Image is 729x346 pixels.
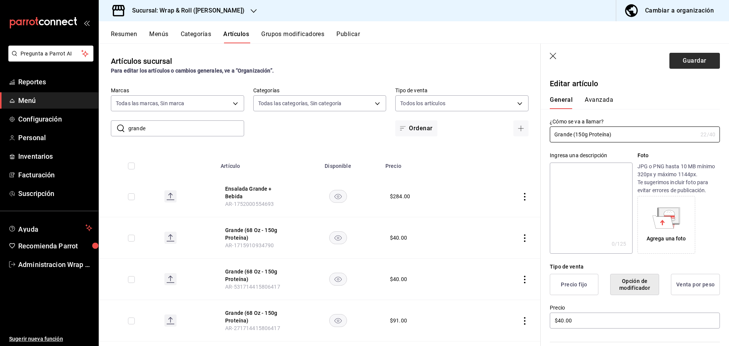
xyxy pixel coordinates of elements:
[149,30,168,43] button: Menús
[225,284,280,290] span: AR-531714415806417
[329,314,347,327] button: availability-product
[111,55,172,67] div: Artículos sucursal
[8,46,93,62] button: Pregunta a Parrot AI
[18,170,92,180] span: Facturación
[550,305,720,310] label: Precio
[395,88,529,93] label: Tipo de venta
[5,55,93,63] a: Pregunta a Parrot AI
[18,114,92,124] span: Configuración
[329,190,347,203] button: availability-product
[637,163,720,194] p: JPG o PNG hasta 10 MB mínimo 320px y máximo 1144px. Te sugerimos incluir foto para evitar errores...
[521,234,529,242] button: actions
[550,96,573,109] button: General
[645,5,714,16] div: Cambiar a organización
[126,6,245,15] h3: Sucursal: Wrap & Roll ([PERSON_NAME])
[225,268,286,283] button: edit-product-location
[639,198,693,252] div: Agrega una foto
[390,234,407,242] div: $ 40.00
[550,96,711,109] div: navigation tabs
[395,120,437,136] button: Ordenar
[18,151,92,161] span: Inventarios
[216,152,295,176] th: Artículo
[18,133,92,143] span: Personal
[253,88,387,93] label: Categorías
[637,152,720,160] p: Foto
[225,201,274,207] span: AR-1752000554693
[18,77,92,87] span: Reportes
[225,185,286,200] button: edit-product-location
[18,241,92,251] span: Recomienda Parrot
[550,263,720,271] div: Tipo de venta
[9,335,92,343] span: Sugerir nueva función
[550,152,632,160] div: Ingresa una descripción
[223,30,249,43] button: Artículos
[225,309,286,324] button: edit-product-location
[671,274,720,295] button: Venta por peso
[550,274,598,295] button: Precio fijo
[18,188,92,199] span: Suscripción
[521,193,529,201] button: actions
[390,193,410,200] div: $ 284.00
[390,275,407,283] div: $ 40.00
[18,223,82,232] span: Ayuda
[111,88,244,93] label: Marcas
[84,20,90,26] button: open_drawer_menu
[336,30,360,43] button: Publicar
[18,95,92,106] span: Menú
[116,100,185,107] span: Todas las marcas, Sin marca
[701,131,715,138] div: 22 /40
[521,276,529,283] button: actions
[381,152,472,176] th: Precio
[111,68,274,74] strong: Para editar los artículos o cambios generales, ve a “Organización”.
[647,235,686,243] div: Agrega una foto
[390,317,407,324] div: $ 91.00
[128,121,244,136] input: Buscar artículo
[225,226,286,242] button: edit-product-location
[400,100,445,107] span: Todos los artículos
[295,152,381,176] th: Disponible
[261,30,324,43] button: Grupos modificadores
[21,50,82,58] span: Pregunta a Parrot AI
[18,259,92,270] span: Administracion Wrap N Roll
[669,53,720,69] button: Guardar
[329,273,347,286] button: availability-product
[550,119,720,124] label: ¿Cómo se va a llamar?
[225,325,280,331] span: AR-271714415806417
[610,274,659,295] button: Opción de modificador
[225,242,274,248] span: AR-1715910934790
[612,240,626,248] div: 0 /125
[111,30,729,43] div: navigation tabs
[521,317,529,325] button: actions
[111,30,137,43] button: Resumen
[181,30,211,43] button: Categorías
[258,100,342,107] span: Todas las categorías, Sin categoría
[329,231,347,244] button: availability-product
[550,78,720,89] p: Editar artículo
[585,96,613,109] button: Avanzada
[550,313,720,329] input: $0.00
